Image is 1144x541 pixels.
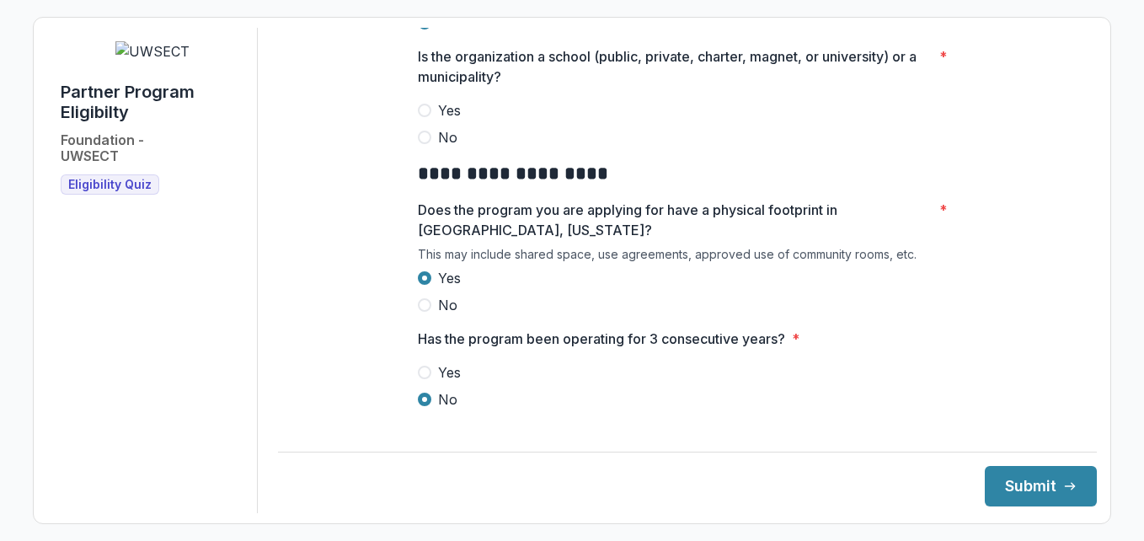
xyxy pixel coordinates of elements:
button: Submit [985,466,1097,506]
span: No [438,295,457,315]
span: Yes [438,362,461,383]
h1: Partner Program Eligibilty [61,82,243,122]
p: Has the program been operating for 3 consecutive years? [418,329,785,349]
p: Is the organization a school (public, private, charter, magnet, or university) or a municipality? [418,46,933,87]
span: Yes [438,100,461,121]
span: No [438,389,457,410]
span: Yes [438,268,461,288]
span: No [438,127,457,147]
p: Does the program you are applying for have a physical footprint in [GEOGRAPHIC_DATA], [US_STATE]? [418,200,933,240]
div: This may include shared space, use agreements, approved use of community rooms, etc. [418,247,957,268]
h2: Foundation - UWSECT [61,132,144,164]
span: Eligibility Quiz [68,178,152,192]
img: UWSECT [115,41,190,62]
